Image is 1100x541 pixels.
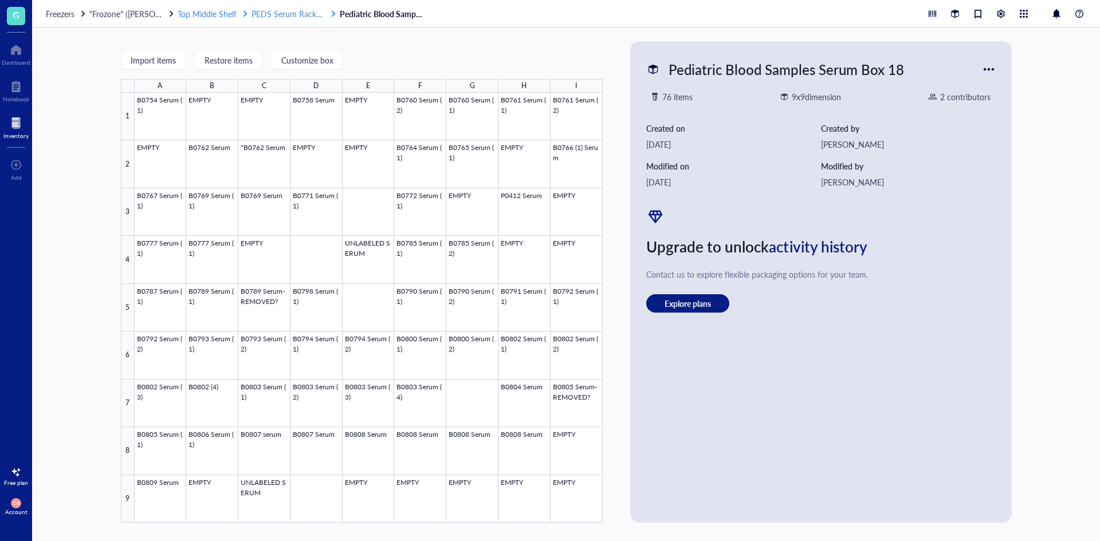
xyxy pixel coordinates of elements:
div: Created by [821,122,996,135]
span: Customize box [281,56,333,65]
a: Notebook [3,77,29,102]
button: Customize box [272,51,343,69]
div: 5 [121,284,135,331]
div: 6 [121,331,135,379]
div: G [470,78,475,93]
div: 9 [121,475,135,523]
div: H [521,78,527,93]
span: Top Middle Shelf [178,8,237,19]
div: A [158,78,162,93]
div: 3 [121,188,135,236]
a: Explore plans [646,294,996,313]
div: Upgrade to unlock [646,235,996,259]
span: Import items [131,56,176,65]
a: Inventory [3,114,29,139]
button: Explore plans [646,294,729,313]
div: Add [11,174,22,181]
div: Notebook [3,96,29,102]
span: activity history [769,236,867,257]
div: Created on [646,122,821,135]
div: 9 x 9 dimension [792,90,841,103]
a: Dashboard [2,41,30,66]
div: Inventory [3,132,29,139]
div: [PERSON_NAME] [821,138,996,151]
div: 2 contributors [940,90,991,103]
div: B [210,78,214,93]
div: E [366,78,370,93]
div: 7 [121,380,135,427]
div: F [418,78,422,93]
a: Freezers [46,9,87,19]
div: [DATE] [646,176,821,188]
div: I [575,78,577,93]
div: Free plan [4,479,28,486]
a: "Frozone" ([PERSON_NAME]/[PERSON_NAME]) [89,9,175,19]
div: Modified by [821,160,996,172]
div: [DATE] [646,138,821,151]
div: Contact us to explore flexible packaging options for your team. [646,268,996,281]
div: D [313,78,319,93]
div: 1 [121,93,135,140]
div: [PERSON_NAME] [821,176,996,188]
a: Top Middle ShelfPEDS Serum Rack 1 (B#s) [178,9,337,19]
div: C [262,78,266,93]
span: Freezers [46,8,74,19]
a: Pediatric Blood Samples Serum Box 18 [340,9,426,19]
div: Account [5,508,27,515]
button: Import items [121,51,186,69]
div: 76 items [662,90,693,103]
button: Restore items [195,51,262,69]
span: G [13,7,19,22]
div: 4 [121,236,135,283]
div: Modified on [646,160,821,172]
div: 2 [121,140,135,188]
span: CB [13,500,19,506]
span: PEDS Serum Rack 1 (B#s) [252,8,343,19]
span: Restore items [205,56,253,65]
div: Pediatric Blood Samples Serum Box 18 [663,57,909,81]
div: Dashboard [2,59,30,66]
span: Explore plans [665,298,711,309]
span: "Frozone" ([PERSON_NAME]/[PERSON_NAME]) [89,8,260,19]
div: 8 [121,427,135,475]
